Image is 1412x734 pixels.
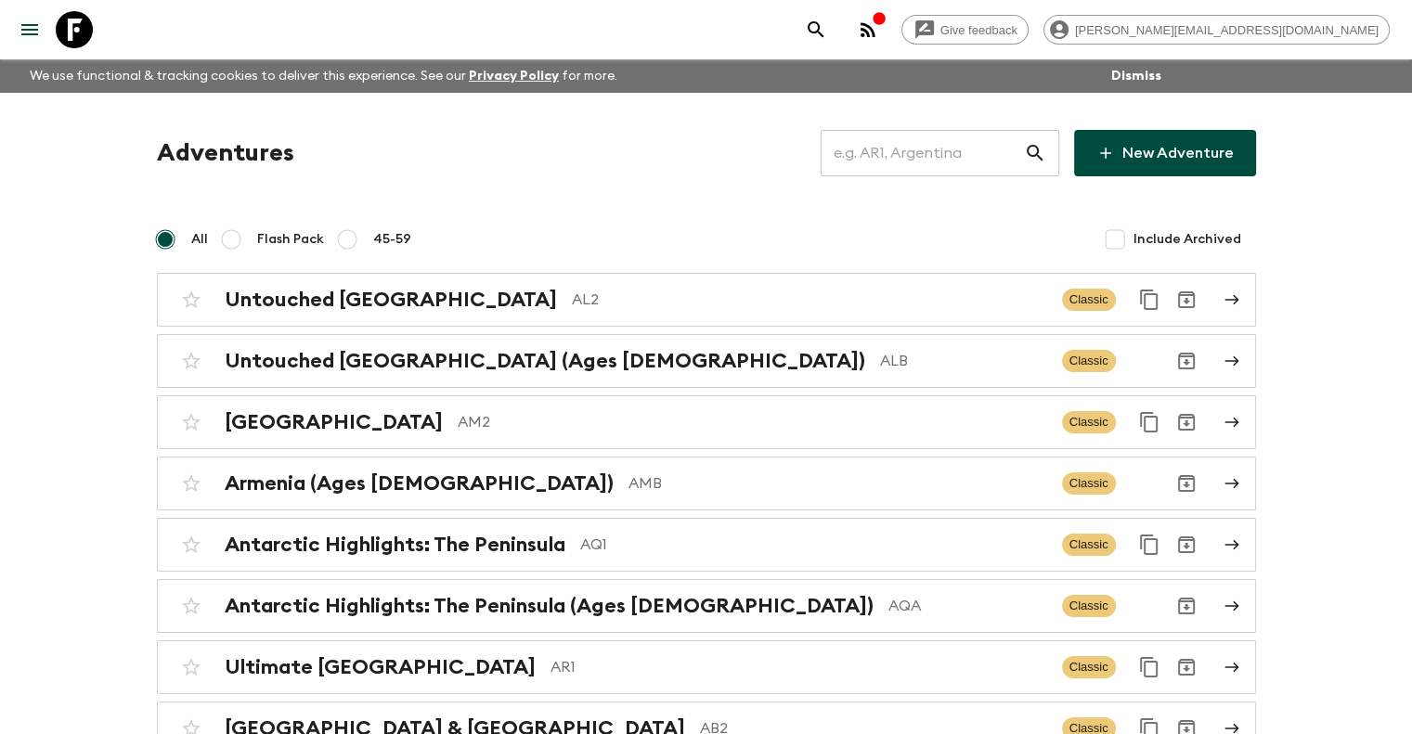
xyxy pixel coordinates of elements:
[22,59,625,93] p: We use functional & tracking cookies to deliver this experience. See our for more.
[1107,63,1166,89] button: Dismiss
[469,70,559,83] a: Privacy Policy
[1168,342,1205,380] button: Archive
[1062,534,1116,556] span: Classic
[373,230,411,249] span: 45-59
[551,656,1047,678] p: AR1
[157,273,1256,327] a: Untouched [GEOGRAPHIC_DATA]AL2ClassicDuplicate for 45-59Archive
[157,579,1256,633] a: Antarctic Highlights: The Peninsula (Ages [DEMOGRAPHIC_DATA])AQAClassicArchive
[225,655,536,679] h2: Ultimate [GEOGRAPHIC_DATA]
[572,289,1047,311] p: AL2
[257,230,324,249] span: Flash Pack
[797,11,835,48] button: search adventures
[225,533,565,557] h2: Antarctic Highlights: The Peninsula
[1062,656,1116,678] span: Classic
[580,534,1047,556] p: AQ1
[1062,411,1116,433] span: Classic
[821,127,1024,179] input: e.g. AR1, Argentina
[1074,130,1256,176] a: New Adventure
[1168,465,1205,502] button: Archive
[157,135,294,172] h1: Adventures
[1133,230,1241,249] span: Include Archived
[1168,281,1205,318] button: Archive
[1131,649,1168,686] button: Duplicate for 45-59
[901,15,1029,45] a: Give feedback
[1168,649,1205,686] button: Archive
[1131,526,1168,563] button: Duplicate for 45-59
[1131,281,1168,318] button: Duplicate for 45-59
[1131,404,1168,441] button: Duplicate for 45-59
[1062,472,1116,495] span: Classic
[1062,289,1116,311] span: Classic
[1168,526,1205,563] button: Archive
[225,349,865,373] h2: Untouched [GEOGRAPHIC_DATA] (Ages [DEMOGRAPHIC_DATA])
[225,410,443,434] h2: [GEOGRAPHIC_DATA]
[880,350,1047,372] p: ALB
[1168,587,1205,625] button: Archive
[225,288,557,312] h2: Untouched [GEOGRAPHIC_DATA]
[157,395,1256,449] a: [GEOGRAPHIC_DATA]AM2ClassicDuplicate for 45-59Archive
[1168,404,1205,441] button: Archive
[225,594,874,618] h2: Antarctic Highlights: The Peninsula (Ages [DEMOGRAPHIC_DATA])
[1062,595,1116,617] span: Classic
[157,334,1256,388] a: Untouched [GEOGRAPHIC_DATA] (Ages [DEMOGRAPHIC_DATA])ALBClassicArchive
[458,411,1047,433] p: AM2
[11,11,48,48] button: menu
[157,518,1256,572] a: Antarctic Highlights: The PeninsulaAQ1ClassicDuplicate for 45-59Archive
[225,471,614,496] h2: Armenia (Ages [DEMOGRAPHIC_DATA])
[157,457,1256,510] a: Armenia (Ages [DEMOGRAPHIC_DATA])AMBClassicArchive
[628,472,1047,495] p: AMB
[1043,15,1390,45] div: [PERSON_NAME][EMAIL_ADDRESS][DOMAIN_NAME]
[888,595,1047,617] p: AQA
[930,23,1028,37] span: Give feedback
[191,230,208,249] span: All
[1062,350,1116,372] span: Classic
[157,640,1256,694] a: Ultimate [GEOGRAPHIC_DATA]AR1ClassicDuplicate for 45-59Archive
[1065,23,1389,37] span: [PERSON_NAME][EMAIL_ADDRESS][DOMAIN_NAME]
